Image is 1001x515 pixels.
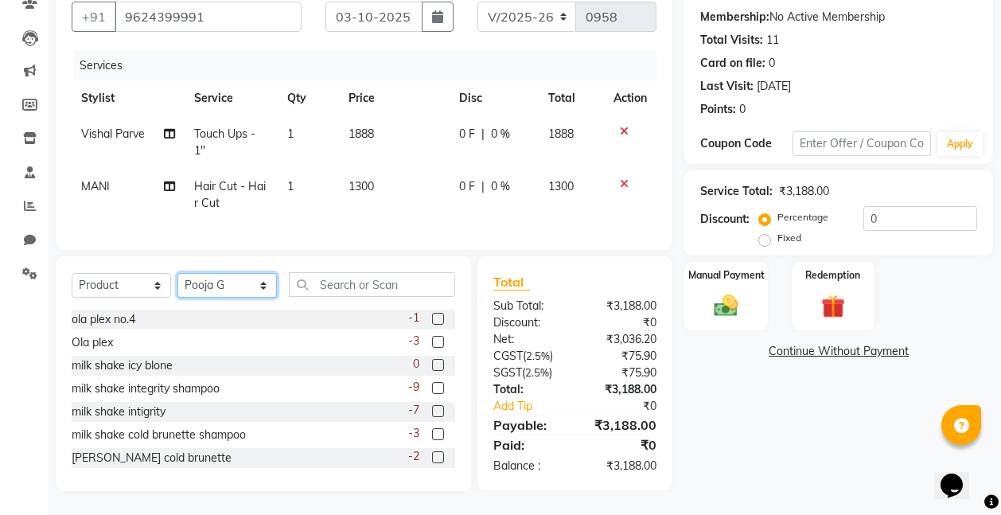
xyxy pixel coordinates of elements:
[575,365,669,381] div: ₹75.90
[194,127,255,158] span: Touch Ups - 1"
[408,448,419,465] span: -2
[575,381,669,398] div: ₹3,188.00
[459,126,475,142] span: 0 F
[700,211,750,228] div: Discount:
[115,2,302,32] input: Search by Name/Mobile/Email/Code
[72,450,232,466] div: [PERSON_NAME] cold brunette
[575,435,669,455] div: ₹0
[185,80,278,116] th: Service
[575,416,669,435] div: ₹3,188.00
[72,427,246,443] div: milk shake cold brunette shampoo
[72,2,116,32] button: +91
[700,78,754,95] div: Last Visit:
[700,135,793,152] div: Coupon Code
[700,183,773,200] div: Service Total:
[739,101,746,118] div: 0
[349,179,374,193] span: 1300
[493,349,523,363] span: CGST
[481,314,575,331] div: Discount:
[575,348,669,365] div: ₹75.90
[937,132,983,156] button: Apply
[339,80,449,116] th: Price
[459,178,475,195] span: 0 F
[481,398,590,415] a: Add Tip
[287,127,294,141] span: 1
[72,311,135,328] div: ola plex no.4
[493,365,522,380] span: SGST
[700,101,736,118] div: Points:
[481,365,575,381] div: ( )
[481,178,485,195] span: |
[72,334,113,351] div: Ola plex
[278,80,340,116] th: Qty
[700,32,763,49] div: Total Visits:
[481,331,575,348] div: Net:
[814,292,852,322] img: _gift.svg
[287,179,294,193] span: 1
[590,398,668,415] div: ₹0
[779,183,829,200] div: ₹3,188.00
[757,78,791,95] div: [DATE]
[493,274,530,291] span: Total
[575,314,669,331] div: ₹0
[688,268,765,283] label: Manual Payment
[539,80,604,116] th: Total
[72,404,166,420] div: milk shake intigrity
[481,381,575,398] div: Total:
[481,348,575,365] div: ( )
[481,298,575,314] div: Sub Total:
[481,416,575,435] div: Payable:
[72,357,173,374] div: milk shake icy blone
[491,126,510,142] span: 0 %
[491,178,510,195] span: 0 %
[700,55,765,72] div: Card on file:
[707,292,745,319] img: _cash.svg
[73,51,668,80] div: Services
[575,458,669,474] div: ₹3,188.00
[408,402,419,419] span: -7
[766,32,779,49] div: 11
[413,356,419,373] span: 0
[408,310,419,326] span: -1
[408,333,419,349] span: -3
[481,458,575,474] div: Balance :
[934,451,985,499] iframe: chat widget
[72,380,220,397] div: milk shake integrity shampoo
[793,131,931,156] input: Enter Offer / Coupon Code
[575,331,669,348] div: ₹3,036.20
[777,210,828,224] label: Percentage
[481,126,485,142] span: |
[575,298,669,314] div: ₹3,188.00
[777,231,801,245] label: Fixed
[604,80,656,116] th: Action
[349,127,374,141] span: 1888
[194,179,266,210] span: Hair Cut - Hair Cut
[525,366,549,379] span: 2.5%
[72,80,185,116] th: Stylist
[81,179,110,193] span: MANI
[700,9,769,25] div: Membership:
[548,179,574,193] span: 1300
[408,425,419,442] span: -3
[481,435,575,455] div: Paid:
[526,349,550,362] span: 2.5%
[289,272,455,297] input: Search or Scan
[81,127,145,141] span: Vishal Parve
[769,55,775,72] div: 0
[805,268,860,283] label: Redemption
[700,9,977,25] div: No Active Membership
[548,127,574,141] span: 1888
[687,343,990,360] a: Continue Without Payment
[408,379,419,396] span: -9
[450,80,539,116] th: Disc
